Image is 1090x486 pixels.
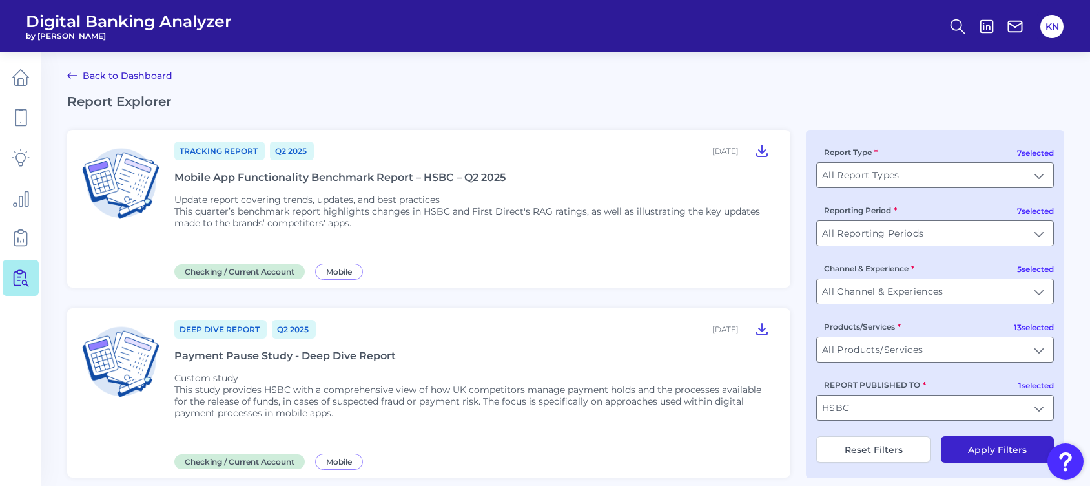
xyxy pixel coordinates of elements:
button: Reset Filters [816,436,931,463]
a: Mobile [315,265,368,277]
span: Mobile [315,264,363,280]
a: Q2 2025 [270,142,314,160]
p: This quarter’s benchmark report highlights changes in HSBC and First Direct's RAG ratings, as wel... [174,206,775,229]
button: KN [1040,15,1064,38]
a: Checking / Current Account [174,455,310,467]
button: Payment Pause Study - Deep Dive Report [749,319,775,339]
a: Tracking Report [174,142,265,160]
a: Back to Dashboard [67,68,172,83]
p: This study provides HSBC with a comprehensive view of how UK competitors manage payment holds and... [174,384,775,419]
a: Q2 2025 [272,320,316,339]
label: Reporting Period [824,206,897,215]
div: Payment Pause Study - Deep Dive Report [174,350,396,362]
label: Report Type [824,147,878,157]
span: Checking / Current Account [174,264,305,279]
label: Channel & Experience [824,264,914,273]
label: REPORT PUBLISHED TO [824,380,926,390]
span: Update report covering trends, updates, and best practices [174,194,440,206]
a: Deep Dive Report [174,320,267,339]
div: [DATE] [712,324,739,334]
img: Checking / Current Account [77,140,164,227]
img: Checking / Current Account [77,319,164,405]
button: Open Resource Center [1047,443,1084,480]
span: Digital Banking Analyzer [26,12,232,31]
span: Checking / Current Account [174,454,305,469]
span: by [PERSON_NAME] [26,31,232,41]
button: Apply Filters [941,436,1054,463]
span: Custom study [174,372,238,384]
a: Checking / Current Account [174,265,310,277]
div: Mobile App Functionality Benchmark Report – HSBC – Q2 2025 [174,171,506,184]
label: Products/Services [824,322,901,332]
a: Mobile [315,455,368,467]
span: Mobile [315,454,363,470]
h2: Report Explorer [67,94,1064,109]
div: [DATE] [712,146,739,156]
